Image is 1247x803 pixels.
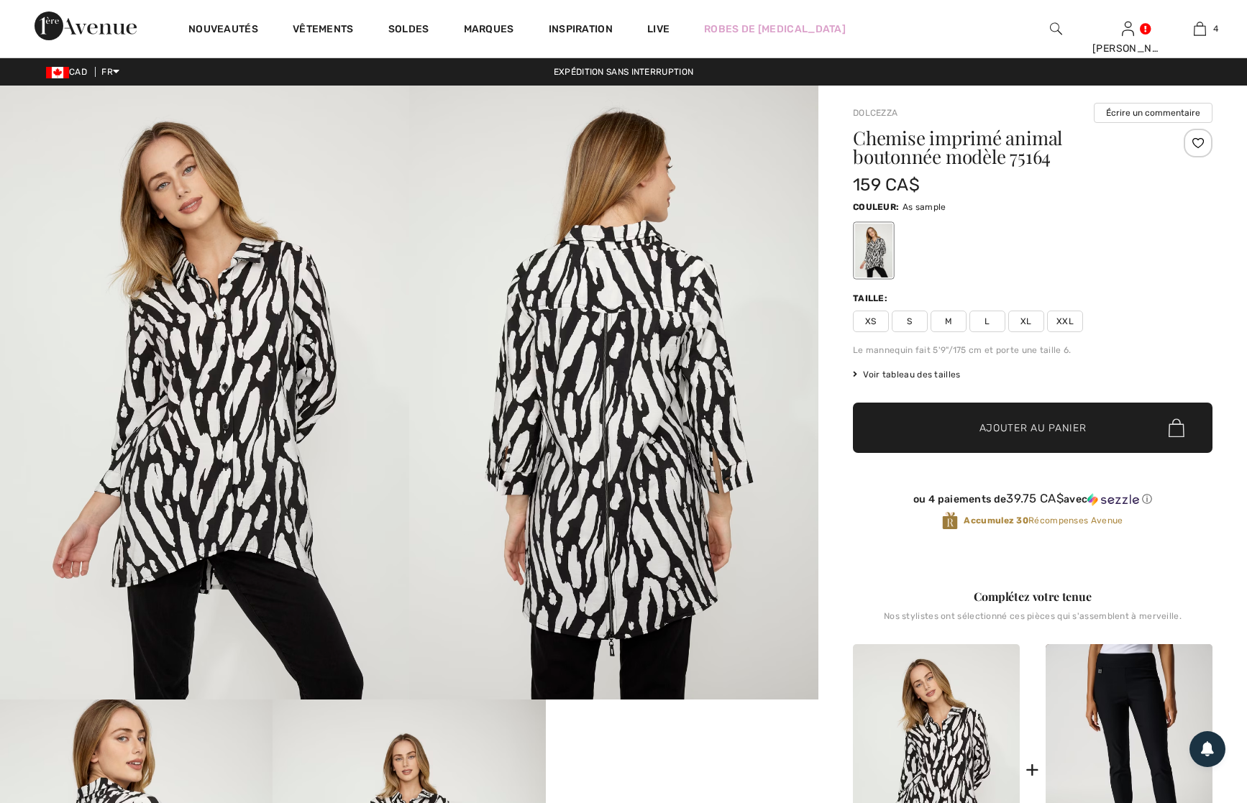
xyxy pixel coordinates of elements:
div: + [1026,753,1039,786]
img: Mes infos [1122,20,1134,37]
div: Taille: [853,292,890,305]
span: CAD [46,67,93,77]
img: Mon panier [1194,20,1206,37]
div: As sample [855,224,892,277]
img: Récompenses Avenue [942,511,958,531]
span: Couleur: [853,202,899,212]
a: Soldes [388,23,429,38]
a: Marques [464,23,514,38]
span: S [892,311,928,332]
a: Nouveautés [188,23,258,38]
span: Inspiration [549,23,613,38]
img: recherche [1050,20,1062,37]
span: M [931,311,967,332]
img: Canadian Dollar [46,67,69,78]
span: FR [101,67,119,77]
span: L [969,311,1005,332]
iframe: Ouvre un widget dans lequel vous pouvez trouver plus d’informations [1155,695,1233,731]
img: 1ère Avenue [35,12,137,40]
div: ou 4 paiements de39.75 CA$avecSezzle Cliquez pour en savoir plus sur Sezzle [853,492,1212,511]
img: Chemise Imprim&eacute; Animal Boutonn&eacute;e mod&egrave;le 75164. 2 [409,86,818,699]
div: Nos stylistes ont sélectionné ces pièces qui s'assemblent à merveille. [853,611,1212,633]
a: 4 [1164,20,1235,37]
a: Live [647,22,670,37]
a: Dolcezza [853,108,897,118]
span: As sample [903,202,946,212]
a: Robes de [MEDICAL_DATA] [704,22,846,37]
div: [PERSON_NAME] [1092,41,1163,56]
span: 159 CA$ [853,175,920,195]
img: Bag.svg [1169,418,1184,437]
img: Sezzle [1087,493,1139,506]
a: Vêtements [293,23,354,38]
span: XL [1008,311,1044,332]
span: Ajouter au panier [979,421,1087,436]
div: ou 4 paiements de avec [853,492,1212,506]
span: XXL [1047,311,1083,332]
span: 39.75 CA$ [1006,491,1064,505]
h1: Chemise imprimé animal boutonnée modèle 75164 [853,129,1153,166]
div: Le mannequin fait 5'9"/175 cm et porte une taille 6. [853,344,1212,357]
a: Se connecter [1122,22,1134,35]
span: 4 [1213,22,1218,35]
span: XS [853,311,889,332]
div: Complétez votre tenue [853,588,1212,605]
span: Récompenses Avenue [964,514,1123,527]
button: Écrire un commentaire [1094,103,1212,123]
strong: Accumulez 30 [964,515,1028,526]
button: Ajouter au panier [853,403,1212,453]
span: Voir tableau des tailles [853,368,961,381]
